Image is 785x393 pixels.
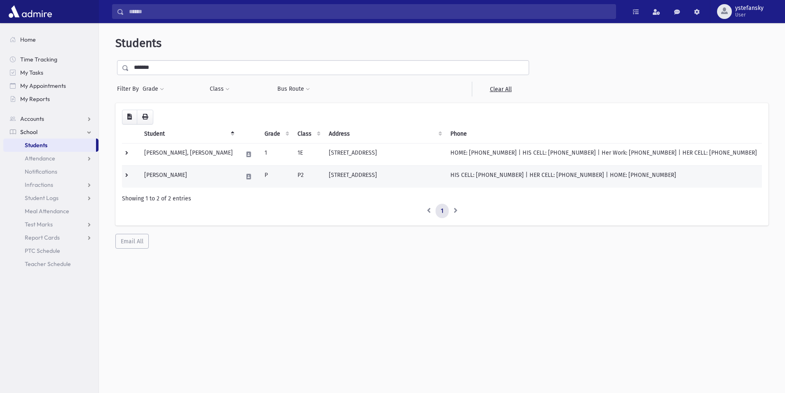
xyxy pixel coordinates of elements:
[139,125,238,144] th: Student: activate to sort column descending
[25,181,53,188] span: Infractions
[277,82,310,96] button: Bus Route
[3,244,98,257] a: PTC Schedule
[20,69,43,76] span: My Tasks
[3,218,98,231] a: Test Marks
[3,191,98,205] a: Student Logs
[293,143,324,165] td: 1E
[25,247,60,254] span: PTC Schedule
[3,165,98,178] a: Notifications
[324,143,445,165] td: [STREET_ADDRESS]
[3,125,98,139] a: School
[324,125,445,144] th: Address: activate to sort column ascending
[115,234,149,249] button: Email All
[3,79,98,92] a: My Appointments
[445,125,762,144] th: Phone
[260,143,293,165] td: 1
[3,33,98,46] a: Home
[137,110,153,125] button: Print
[3,112,98,125] a: Accounts
[25,260,71,268] span: Teacher Schedule
[293,125,324,144] th: Class: activate to sort column ascending
[25,207,69,215] span: Meal Attendance
[436,204,449,219] a: 1
[260,125,293,144] th: Grade: activate to sort column ascending
[445,165,762,188] td: HIS CELL: [PHONE_NUMBER] | HER CELL: [PHONE_NUMBER] | HOME: [PHONE_NUMBER]
[3,231,98,244] a: Report Cards
[3,139,96,152] a: Students
[25,141,47,149] span: Students
[3,92,98,106] a: My Reports
[25,234,60,241] span: Report Cards
[7,3,54,20] img: AdmirePro
[735,5,764,12] span: ystefansky
[20,56,57,63] span: Time Tracking
[117,85,142,93] span: Filter By
[260,165,293,188] td: P
[209,82,230,96] button: Class
[472,82,529,96] a: Clear All
[3,178,98,191] a: Infractions
[3,257,98,271] a: Teacher Schedule
[3,66,98,79] a: My Tasks
[324,165,445,188] td: [STREET_ADDRESS]
[20,95,50,103] span: My Reports
[25,155,55,162] span: Attendance
[139,165,238,188] td: [PERSON_NAME]
[122,194,762,203] div: Showing 1 to 2 of 2 entries
[115,36,162,50] span: Students
[139,143,238,165] td: [PERSON_NAME], [PERSON_NAME]
[25,221,53,228] span: Test Marks
[3,53,98,66] a: Time Tracking
[735,12,764,18] span: User
[122,110,137,125] button: CSV
[3,205,98,218] a: Meal Attendance
[142,82,164,96] button: Grade
[445,143,762,165] td: HOME: [PHONE_NUMBER] | HIS CELL: [PHONE_NUMBER] | Her Work: [PHONE_NUMBER] | HER CELL: [PHONE_NUM...
[293,165,324,188] td: P2
[20,115,44,122] span: Accounts
[3,152,98,165] a: Attendance
[20,36,36,43] span: Home
[20,128,37,136] span: School
[20,82,66,89] span: My Appointments
[124,4,616,19] input: Search
[25,168,57,175] span: Notifications
[25,194,59,202] span: Student Logs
